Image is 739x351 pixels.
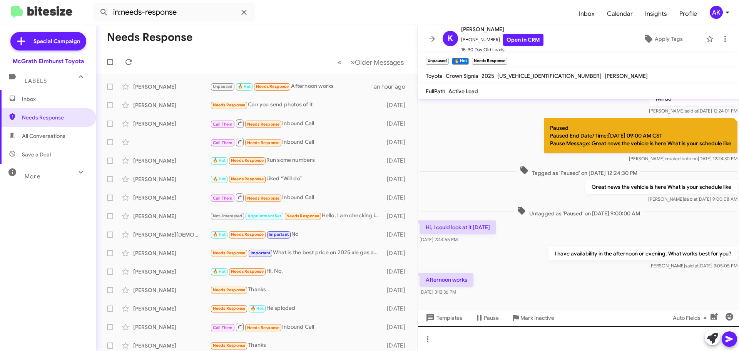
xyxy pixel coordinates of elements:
span: 🔥 Hot [213,232,226,237]
span: Not-Interested [213,213,242,218]
span: Needs Response [247,140,280,145]
span: [DATE] 3:12:36 PM [420,289,456,295]
div: [PERSON_NAME] [133,286,210,294]
a: Profile [673,3,703,25]
div: [PERSON_NAME] [133,194,210,202]
div: Hi, No, [210,267,383,276]
span: Needs Response [22,114,87,121]
span: Needs Response [213,102,246,107]
span: Needs Response [247,122,280,127]
div: [PERSON_NAME] [133,83,210,91]
div: [DATE] [383,138,411,146]
div: [PERSON_NAME] [133,175,210,183]
span: Needs Response [231,158,264,163]
span: Needs Response [213,287,246,292]
div: Hello, I am checking in on progress with this. Thank you [210,212,383,220]
div: [DATE] [383,323,411,331]
span: Needs Response [247,325,280,330]
div: [DATE] [383,286,411,294]
span: » [351,57,355,67]
button: AK [703,6,731,19]
span: K [448,32,453,45]
div: [PERSON_NAME] [133,323,210,331]
span: Call Them [213,140,233,145]
div: [PERSON_NAME][DEMOGRAPHIC_DATA] [133,231,210,238]
div: [DATE] [383,212,411,220]
div: [DATE] [383,157,411,165]
span: « [338,57,342,67]
button: Templates [418,311,468,325]
div: Inbound Call [210,119,383,128]
span: Important [269,232,289,237]
div: Can you send photos of it [210,101,383,109]
span: [PHONE_NUMBER] [461,34,543,46]
span: 🔥 Hot [251,306,264,311]
button: Apply Tags [623,32,702,46]
div: [DATE] [383,231,411,238]
button: Next [346,54,408,70]
span: 🔥 Hot [213,176,226,181]
span: Active Lead [448,88,478,95]
span: Apply Tags [655,32,683,46]
small: Needs Response [472,58,507,65]
div: Inbound Call [210,322,383,332]
span: Mark Inactive [520,311,554,325]
a: Inbox [573,3,601,25]
div: [DATE] [383,268,411,275]
p: Hi, I could look at it [DATE] [420,220,496,234]
button: Pause [468,311,505,325]
span: Templates [424,311,462,325]
span: created note on [665,156,698,161]
span: [PERSON_NAME] [605,72,648,79]
a: Calendar [601,3,639,25]
div: [PERSON_NAME] [133,268,210,275]
small: 🔥 Hot [452,58,468,65]
span: [US_VEHICLE_IDENTIFICATION_NUMBER] [497,72,602,79]
div: Inbound Call [210,137,383,147]
span: Crown Signia [446,72,478,79]
span: Call Them [213,325,233,330]
div: AK [710,6,723,19]
span: Needs Response [231,176,264,181]
a: Special Campaign [10,32,86,50]
span: 🔥 Hot [213,269,226,274]
div: [PERSON_NAME] [133,101,210,109]
span: More [25,173,40,180]
div: [PERSON_NAME] [133,157,210,165]
span: Needs Response [213,306,246,311]
span: Untagged as 'Paused' on [DATE] 9:00:00 AM [514,206,643,217]
small: Unpaused [426,58,449,65]
div: [DATE] [383,305,411,312]
div: Thanks [210,341,383,350]
div: [DATE] [383,120,411,128]
div: Afternoon works [210,82,374,91]
span: Needs Response [247,196,280,201]
span: Pause [484,311,499,325]
span: Auto Fields [673,311,710,325]
span: said at [685,108,698,114]
span: Labels [25,77,47,84]
span: Needs Response [213,250,246,255]
h1: Needs Response [107,31,192,44]
span: said at [685,263,699,269]
div: He sploded [210,304,383,313]
div: [DATE] [383,194,411,202]
span: Needs Response [256,84,289,89]
a: Open in CRM [503,34,543,46]
span: [DATE] 2:44:55 PM [420,237,458,242]
p: Great news the vehicle is here What is your schedule like [585,180,737,194]
p: I have availability in the afternoon or evening. What works best for you? [548,247,737,260]
div: [DATE] [383,249,411,257]
div: No [210,230,383,239]
span: Call Them [213,196,233,201]
span: Needs Response [231,232,264,237]
span: Older Messages [355,58,404,67]
div: Run some numbers [210,156,383,165]
span: Needs Response [286,213,319,218]
span: Inbox [22,95,87,103]
div: Thanks [210,286,383,294]
span: [PERSON_NAME] [DATE] 12:24:01 PM [649,108,737,114]
span: FullPath [426,88,445,95]
p: Paused Paused End Date/Time:[DATE] 09:00 AM CST Pause Message: Great news the vehicle is here Wha... [544,118,737,153]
